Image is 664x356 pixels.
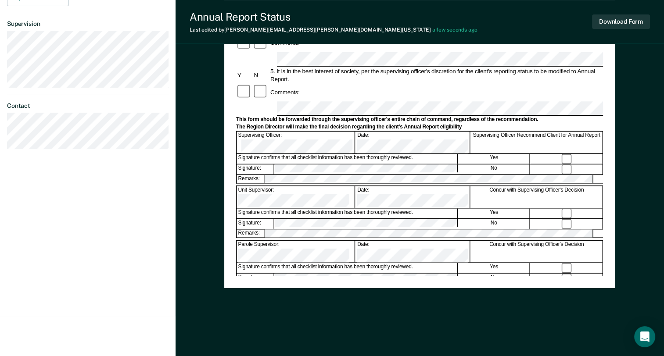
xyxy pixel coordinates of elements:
div: Date: [356,186,470,208]
div: Last edited by [PERSON_NAME][EMAIL_ADDRESS][PERSON_NAME][DOMAIN_NAME][US_STATE] [190,27,477,33]
div: Remarks: [237,175,265,183]
span: a few seconds ago [432,27,477,33]
dt: Contact [7,102,169,110]
div: Signature confirms that all checklist information has been thoroughly reviewed. [237,154,458,164]
div: Yes [458,209,530,218]
div: Signature: [237,164,274,174]
div: Concur with Supervising Officer's Decision [471,186,603,208]
div: Date: [356,132,470,153]
div: No [458,219,530,229]
div: Signature: [237,219,274,229]
div: No [458,274,530,283]
div: Annual Report Status [190,11,477,23]
div: N [253,71,269,79]
div: Parole Supervisor: [237,241,355,262]
div: This form should be forwarded through the supervising officer's entire chain of command, regardle... [236,116,603,123]
div: Comments: [269,88,301,96]
div: Unit Supervisor: [237,186,355,208]
div: No [458,164,530,174]
div: Open Intercom Messenger [634,326,655,347]
div: The Region Director will make the final decision regarding the client's Annual Report eligibility [236,124,603,131]
button: Download Form [592,14,650,29]
div: Y [236,71,252,79]
div: Date: [356,241,470,262]
div: Signature confirms that all checklist information has been thoroughly reviewed. [237,209,458,218]
div: Concur with Supervising Officer's Decision [471,241,603,262]
div: 5. It is in the best interest of society, per the supervising officer's discretion for the client... [269,68,603,83]
div: Supervising Officer: [237,132,355,153]
div: Yes [458,263,530,273]
div: Supervising Officer Recommend Client for Annual Report [471,132,603,153]
div: Remarks: [237,230,265,238]
div: Signature confirms that all checklist information has been thoroughly reviewed. [237,263,458,273]
div: Signature: [237,274,274,283]
dt: Supervision [7,20,169,28]
div: Yes [458,154,530,164]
